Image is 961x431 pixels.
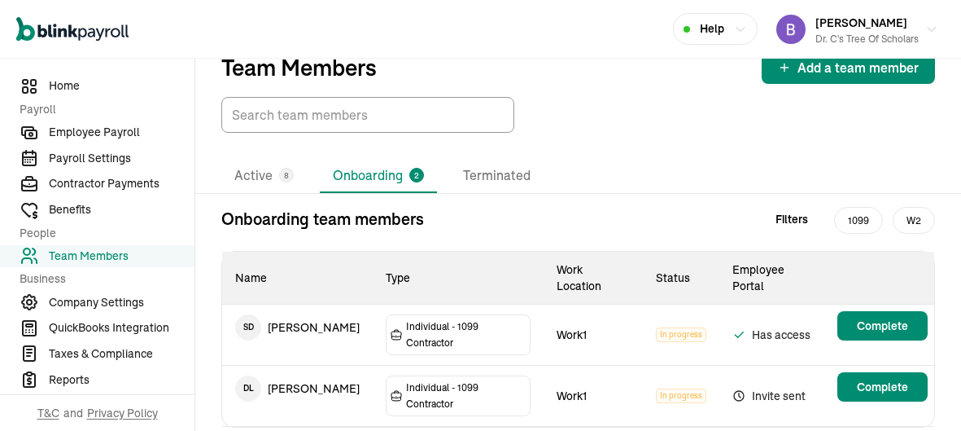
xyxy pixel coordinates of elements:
span: Benefits [49,201,194,218]
span: Team Members [49,248,194,265]
nav: Global [16,6,129,53]
span: 2 [414,169,419,182]
span: Complete [857,318,908,334]
span: Invite sent [732,386,818,406]
input: TextInput [221,97,514,133]
span: Reports [49,372,194,389]
button: Complete [837,311,928,341]
span: 8 [284,169,289,182]
span: Company Settings [49,294,194,311]
li: Active [221,159,307,193]
span: Add a team member [797,58,919,77]
span: S D [235,314,261,341]
span: W2 [893,207,935,234]
span: D L [235,376,261,402]
span: People [20,225,185,242]
th: Name [222,252,373,305]
span: Payroll [20,101,185,118]
span: Filters [775,211,808,228]
button: Complete [837,372,928,402]
span: [PERSON_NAME] [815,15,907,30]
th: Status [643,252,719,305]
span: Payroll Settings [49,150,194,167]
span: Privacy Policy [87,405,158,421]
span: In progress [656,328,706,342]
span: Home [49,77,194,95]
button: Add a team member [762,51,935,84]
div: Dr. C's Tree of Scholars [815,32,919,46]
th: Type [373,252,544,305]
span: Complete [857,379,908,395]
span: Taxes & Compliance [49,345,194,363]
span: Work1 [557,328,587,342]
span: Has access [732,325,818,345]
iframe: Chat Widget [880,353,961,431]
td: [PERSON_NAME] [222,366,373,411]
span: Employee Portal [732,262,784,293]
p: Team Members [221,55,377,81]
li: Onboarding [320,159,437,193]
span: Contractor Payments [49,175,194,192]
span: Business [20,270,185,288]
span: Employee Payroll [49,124,194,141]
th: Work Location [544,252,642,305]
span: Help [700,20,724,37]
span: Individual - 1099 Contractor [406,380,526,412]
button: [PERSON_NAME]Dr. C's Tree of Scholars [770,9,945,50]
li: Terminated [450,159,544,193]
button: Help [673,13,758,45]
span: Individual - 1099 Contractor [406,319,526,351]
p: Onboarding team members [221,207,424,231]
span: 1099 [834,207,883,234]
span: QuickBooks Integration [49,319,194,336]
span: Work1 [557,389,587,403]
td: [PERSON_NAME] [222,305,373,350]
span: T&C [37,405,59,421]
span: In progress [656,389,706,403]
